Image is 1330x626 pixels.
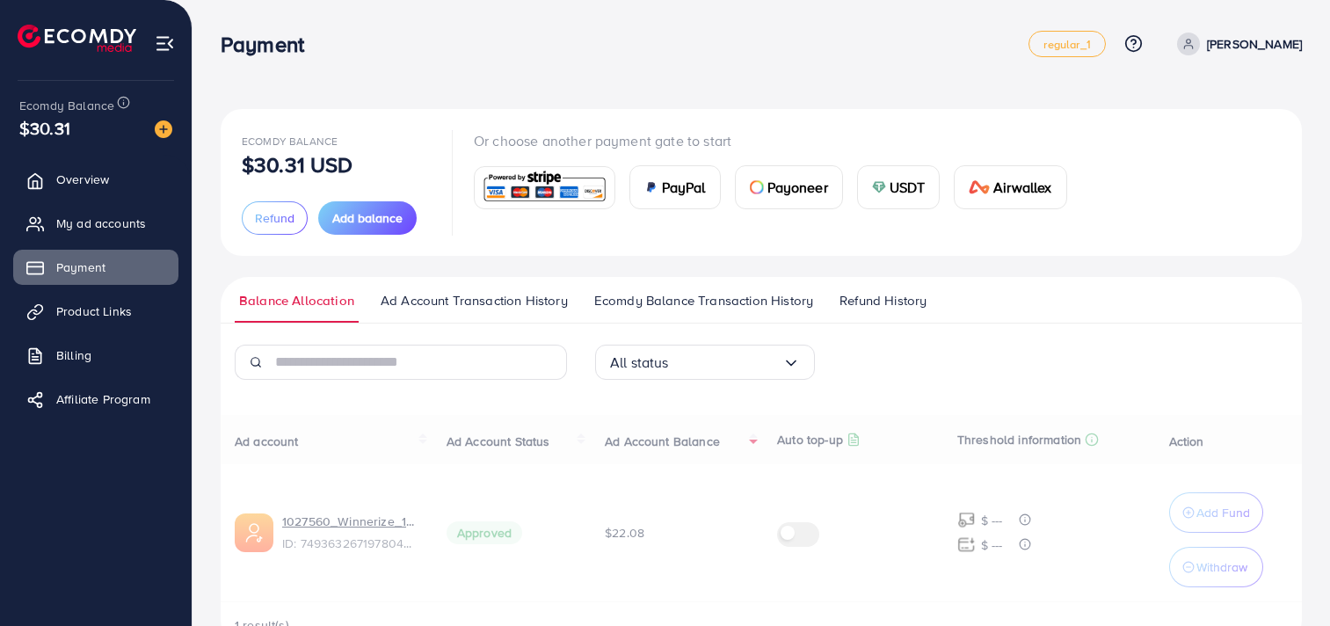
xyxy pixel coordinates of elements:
img: menu [155,33,175,54]
button: Refund [242,201,308,235]
input: Search for option [669,349,782,376]
span: Product Links [56,302,132,320]
a: Billing [13,338,178,373]
span: Balance Allocation [239,291,354,310]
iframe: Chat [1255,547,1317,613]
span: Overview [56,171,109,188]
span: $30.31 [19,115,70,141]
img: image [155,120,172,138]
img: card [872,180,886,194]
a: My ad accounts [13,206,178,241]
img: card [480,169,609,207]
img: card [969,180,990,194]
a: Overview [13,162,178,197]
span: All status [610,349,669,376]
a: [PERSON_NAME] [1170,33,1302,55]
div: Search for option [595,345,815,380]
a: Affiliate Program [13,382,178,417]
span: Airwallex [993,177,1051,198]
p: [PERSON_NAME] [1207,33,1302,55]
span: My ad accounts [56,215,146,232]
span: PayPal [662,177,706,198]
span: Refund History [839,291,927,310]
a: cardPayoneer [735,165,843,209]
a: cardPayPal [629,165,721,209]
span: Payment [56,258,105,276]
span: Ecomdy Balance [242,134,338,149]
img: card [750,180,764,194]
p: $30.31 USD [242,154,353,175]
span: USDT [890,177,926,198]
h3: Payment [221,32,318,57]
a: cardAirwallex [954,165,1066,209]
span: Add balance [332,209,403,227]
a: card [474,166,615,209]
span: Ecomdy Balance [19,97,114,114]
p: Or choose another payment gate to start [474,130,1081,151]
span: Ecomdy Balance Transaction History [594,291,813,310]
span: Payoneer [767,177,828,198]
img: logo [18,25,136,52]
span: regular_1 [1043,39,1090,50]
span: Refund [255,209,294,227]
span: Billing [56,346,91,364]
a: cardUSDT [857,165,941,209]
span: Affiliate Program [56,390,150,408]
a: Product Links [13,294,178,329]
img: card [644,180,658,194]
a: regular_1 [1028,31,1105,57]
span: Ad Account Transaction History [381,291,568,310]
a: Payment [13,250,178,285]
button: Add balance [318,201,417,235]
